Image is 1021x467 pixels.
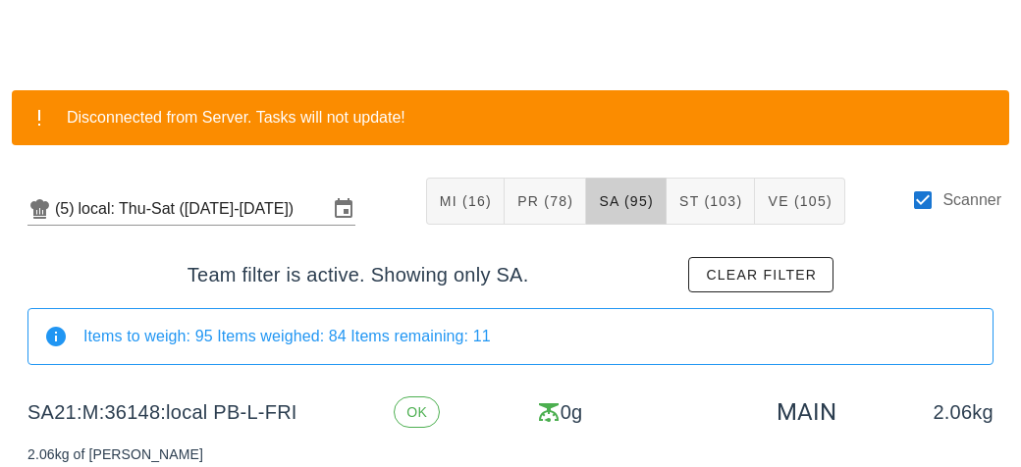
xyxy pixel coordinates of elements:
[678,193,742,209] span: ST (103)
[67,106,994,130] div: Disconnected from Server. Tasks will not update!
[667,178,755,225] button: ST (103)
[516,193,573,209] span: PR (78)
[426,178,505,225] button: MI (16)
[505,178,586,225] button: PR (78)
[755,178,845,225] button: VE (105)
[777,396,836,428] div: MAIN
[439,193,492,209] span: MI (16)
[688,257,833,292] button: Clear filter
[12,241,1009,308] div: Team filter is active. Showing only SA.
[586,178,667,225] button: SA (95)
[598,193,654,209] span: SA (95)
[767,193,833,209] span: VE (105)
[12,381,1009,443] div: SA21:M:36148:local PB-L-FRI 0g 2.06kg
[55,199,79,219] div: (5)
[83,326,977,347] div: Items to weigh: 95 Items weighed: 84 Items remaining: 11
[705,267,817,283] span: Clear filter
[942,190,1001,210] label: Scanner
[406,397,427,427] span: OK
